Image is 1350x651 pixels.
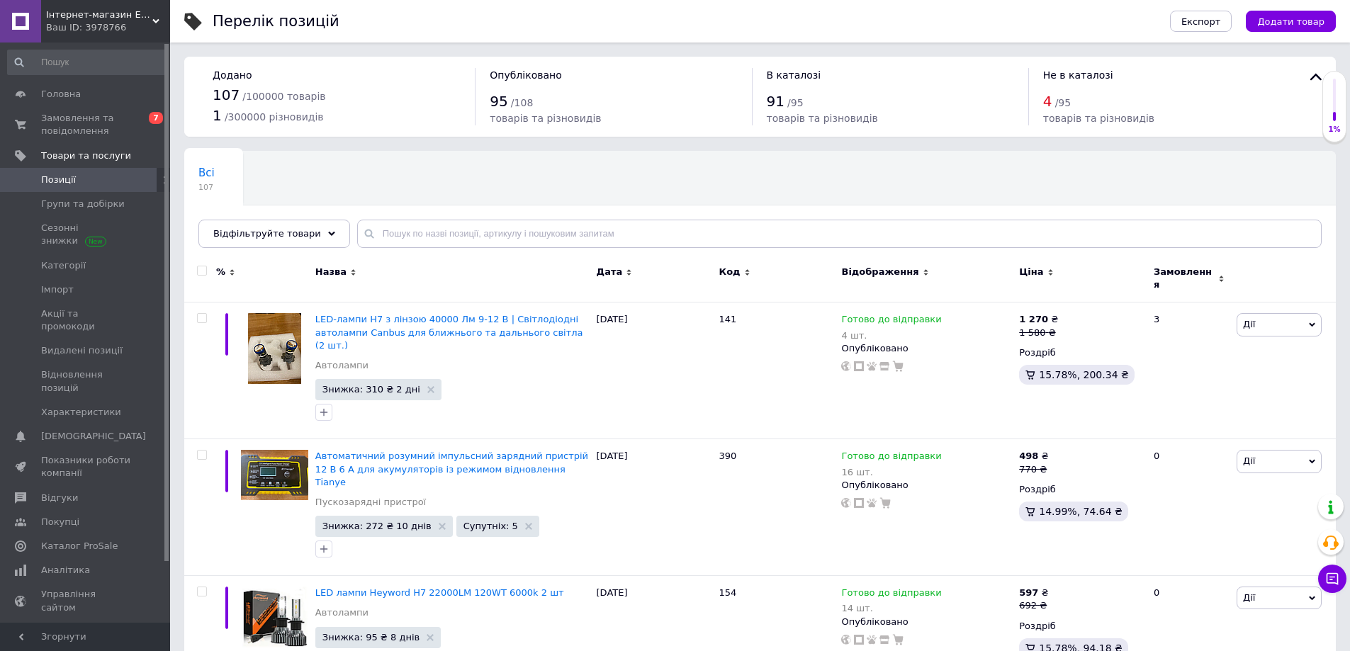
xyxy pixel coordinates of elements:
[213,228,321,239] span: Відфільтруйте товари
[1019,587,1038,598] b: 597
[1019,599,1048,612] div: 692 ₴
[225,111,324,123] span: / 300000 різновидів
[1257,16,1324,27] span: Додати товар
[41,283,74,296] span: Імпорт
[841,479,1012,492] div: Опубліковано
[315,359,369,372] a: Автолампи
[41,112,131,137] span: Замовлення та повідомлення
[41,588,131,613] span: Управління сайтом
[1019,587,1048,599] div: ₴
[41,368,131,394] span: Відновлення позицій
[511,97,533,108] span: / 108
[719,451,737,461] span: 390
[41,406,121,419] span: Характеристики
[841,266,918,278] span: Відображення
[1246,11,1336,32] button: Додати товар
[315,451,588,487] a: Автоматичний розумний імпульсний зарядний пристрій 12 В 6 А для акумуляторів із режимом відновлен...
[1019,346,1142,359] div: Роздріб
[490,93,507,110] span: 95
[1039,369,1129,380] span: 15.78%, 200.34 ₴
[41,149,131,162] span: Товари та послуги
[213,14,339,29] div: Перелік позицій
[1145,302,1233,439] div: 3
[213,86,240,103] span: 107
[1019,314,1048,324] b: 1 270
[241,587,308,647] img: LED лампы Heyword H7 22000LM 120WT 6000k 2 шт
[315,496,426,509] a: Пускозарядні пристрої
[248,313,301,384] img: LED лампы H7 с линзой 40000 Лм 9-12В | Светодиодные автолампы Canbus для ближнего и дальнего свет...
[1019,620,1142,633] div: Роздріб
[841,467,941,477] div: 16 шт.
[315,266,347,278] span: Назва
[46,21,170,34] div: Ваш ID: 3978766
[46,9,152,21] span: Інтернет-магазин Evgitech
[1055,97,1071,108] span: / 95
[41,307,131,333] span: Акції та промокоди
[490,113,601,124] span: товарів та різновидів
[841,314,941,329] span: Готово до відправки
[149,112,163,124] span: 7
[1181,16,1221,27] span: Експорт
[315,606,369,619] a: Автолампи
[787,97,804,108] span: / 95
[357,220,1322,248] input: Пошук по назві позиції, артикулу і пошуковим запитам
[41,516,79,528] span: Покупці
[7,50,167,75] input: Пошук
[322,633,420,642] span: Знижка: 95 ₴ 8 днів
[41,88,81,101] span: Головна
[216,266,225,278] span: %
[322,385,420,394] span: Знижка: 310 ₴ 2 дні
[1170,11,1232,32] button: Експорт
[315,587,564,598] a: LED лампи Heyword H7 22000LM 120WT 6000k 2 шт
[463,521,518,531] span: Супутніх: 5
[1323,125,1346,135] div: 1%
[1019,313,1058,326] div: ₴
[41,492,78,504] span: Відгуки
[41,222,131,247] span: Сезонні знижки
[841,587,941,602] span: Готово до відправки
[719,314,737,324] span: 141
[593,302,716,439] div: [DATE]
[1043,69,1113,81] span: Не в каталозі
[1019,483,1142,496] div: Роздріб
[41,564,90,577] span: Аналітика
[1019,463,1048,476] div: 770 ₴
[1043,113,1154,124] span: товарів та різновидів
[41,540,118,553] span: Каталог ProSale
[41,430,146,443] span: [DEMOGRAPHIC_DATA]
[1145,439,1233,576] div: 0
[1243,592,1255,603] span: Дії
[241,450,308,500] img: Автоматическое умное импульсное зарядное устройство 12В 6А для аккумуляторов с режимом восстановл...
[322,521,432,531] span: Знижка: 272 ₴ 10 днів
[1243,455,1255,466] span: Дії
[41,174,76,186] span: Позиції
[1318,565,1346,593] button: Чат з покупцем
[841,603,941,613] div: 14 шт.
[242,91,325,102] span: / 100000 товарів
[841,616,1012,628] div: Опубліковано
[841,342,1012,355] div: Опубліковано
[41,198,125,210] span: Групи та добірки
[1243,319,1255,329] span: Дії
[213,69,252,81] span: Додано
[490,69,562,81] span: Опубліковано
[41,259,86,272] span: Категорії
[767,93,784,110] span: 91
[315,314,583,350] span: LED-лампи H7 з лінзою 40000 Лм 9-12 В | Світлодіодні автолампи Canbus для ближнього та дальнього ...
[1019,327,1058,339] div: 1 580 ₴
[198,166,215,179] span: Всі
[1154,266,1215,291] span: Замовлення
[593,439,716,576] div: [DATE]
[719,266,741,278] span: Код
[841,451,941,465] span: Готово до відправки
[719,587,737,598] span: 154
[1043,93,1052,110] span: 4
[767,113,878,124] span: товарів та різновидів
[213,107,222,124] span: 1
[841,330,941,341] div: 4 шт.
[597,266,623,278] span: Дата
[198,182,215,193] span: 107
[1019,266,1043,278] span: Ціна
